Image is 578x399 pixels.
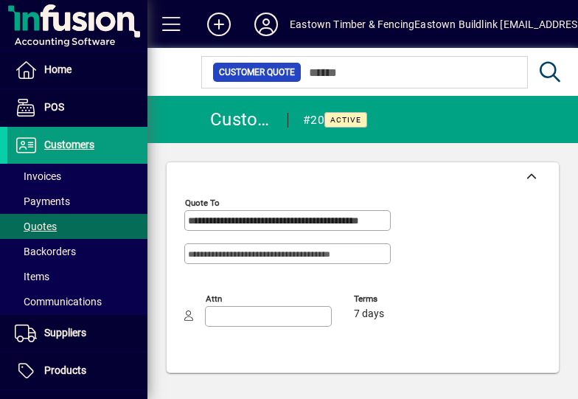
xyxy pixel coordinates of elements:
div: Eastown Timber & Fencing [290,13,414,36]
span: Terms [354,294,442,304]
div: Customer Quote [210,108,273,131]
button: Profile [243,11,290,38]
a: POS [7,89,147,126]
a: Invoices [7,164,147,189]
span: Active [330,115,361,125]
a: Products [7,353,147,389]
span: Customer Quote [219,65,295,80]
span: Communications [15,296,102,308]
div: #20056 [303,108,332,132]
span: Suppliers [44,327,86,339]
a: Suppliers [7,315,147,352]
span: Invoices [15,170,61,182]
span: Products [44,364,86,376]
mat-label: Attn [206,294,222,304]
span: Items [15,271,49,282]
a: Home [7,52,147,89]
a: Items [7,264,147,289]
mat-label: Quote To [185,198,220,208]
a: Payments [7,189,147,214]
button: Add [195,11,243,38]
span: Customers [44,139,94,150]
a: Backorders [7,239,147,264]
span: POS [44,101,64,113]
span: Payments [15,195,70,207]
a: Communications [7,289,147,314]
a: Quotes [7,214,147,239]
span: Backorders [15,246,76,257]
span: Quotes [15,221,57,232]
span: 7 days [354,308,384,320]
span: Home [44,63,72,75]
